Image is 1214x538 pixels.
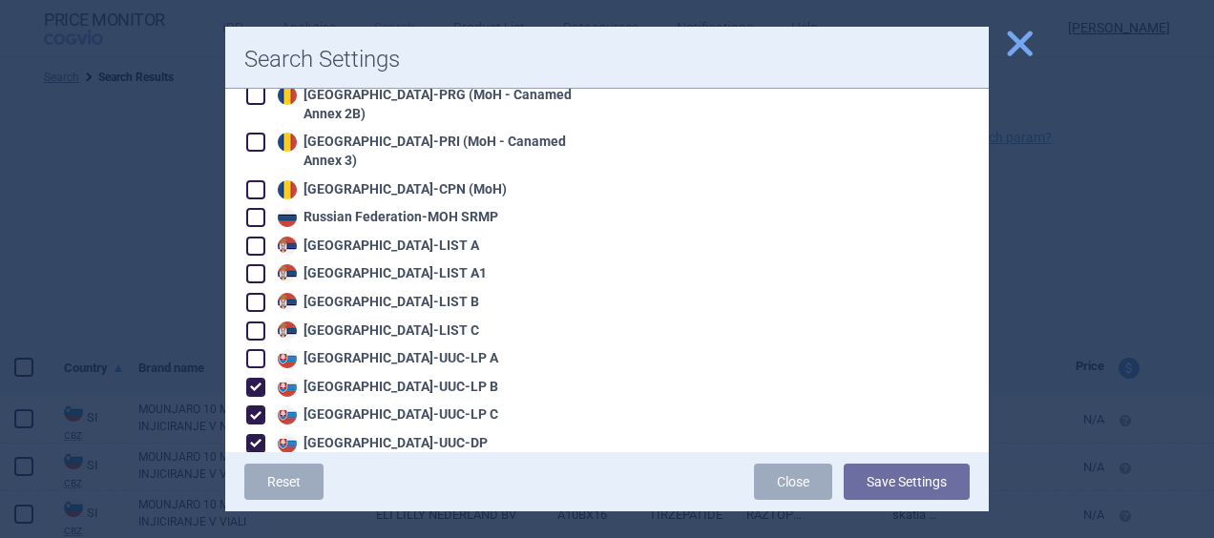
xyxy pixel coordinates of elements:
[273,293,479,312] div: [GEOGRAPHIC_DATA] - LIST B
[273,133,588,170] div: [GEOGRAPHIC_DATA] - PRI (MoH - Canamed Annex 3)
[754,464,832,500] a: Close
[278,293,297,312] img: Serbia
[273,321,479,341] div: [GEOGRAPHIC_DATA] - LIST C
[273,237,479,256] div: [GEOGRAPHIC_DATA] - LIST A
[278,264,297,283] img: Serbia
[278,321,297,341] img: Serbia
[278,378,297,397] img: Slovakia
[273,434,488,453] div: [GEOGRAPHIC_DATA] - UUC-DP
[273,264,487,283] div: [GEOGRAPHIC_DATA] - LIST A1
[273,378,498,397] div: [GEOGRAPHIC_DATA] - UUC-LP B
[278,133,297,152] img: Romania
[244,464,324,500] a: Reset
[244,46,970,73] h1: Search Settings
[273,208,498,227] div: Russian Federation - MOH SRMP
[273,86,588,123] div: [GEOGRAPHIC_DATA] - PRG (MoH - Canamed Annex 2B)
[273,405,498,424] div: [GEOGRAPHIC_DATA] - UUC-LP C
[278,349,297,368] img: Slovakia
[273,349,498,368] div: [GEOGRAPHIC_DATA] - UUC-LP A
[273,180,507,199] div: [GEOGRAPHIC_DATA] - CPN (MoH)
[278,208,297,227] img: Russian Federation
[278,405,297,424] img: Slovakia
[278,86,297,105] img: Romania
[278,237,297,256] img: Serbia
[844,464,970,500] button: Save Settings
[278,434,297,453] img: Slovakia
[278,180,297,199] img: Romania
